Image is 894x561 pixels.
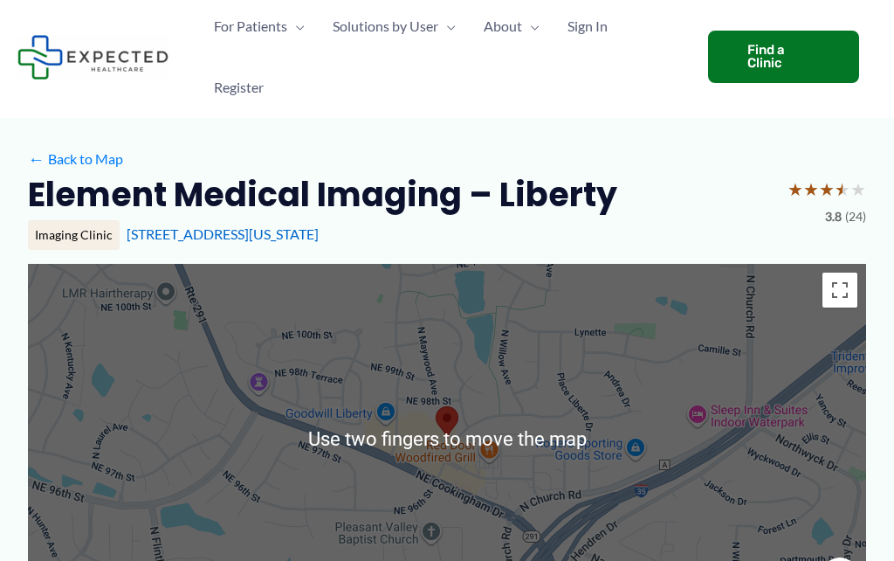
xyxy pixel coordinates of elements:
[28,220,120,250] div: Imaging Clinic
[803,173,819,205] span: ★
[822,273,857,308] button: Toggle fullscreen view
[850,173,866,205] span: ★
[28,150,45,167] span: ←
[708,31,859,83] a: Find a Clinic
[28,173,617,216] h2: Element Medical Imaging – Liberty
[28,146,123,172] a: ←Back to Map
[214,57,264,118] span: Register
[845,205,866,228] span: (24)
[200,57,278,118] a: Register
[819,173,835,205] span: ★
[17,35,168,80] img: Expected Healthcare Logo - side, dark font, small
[825,205,842,228] span: 3.8
[787,173,803,205] span: ★
[127,225,319,242] a: [STREET_ADDRESS][US_STATE]
[835,173,850,205] span: ★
